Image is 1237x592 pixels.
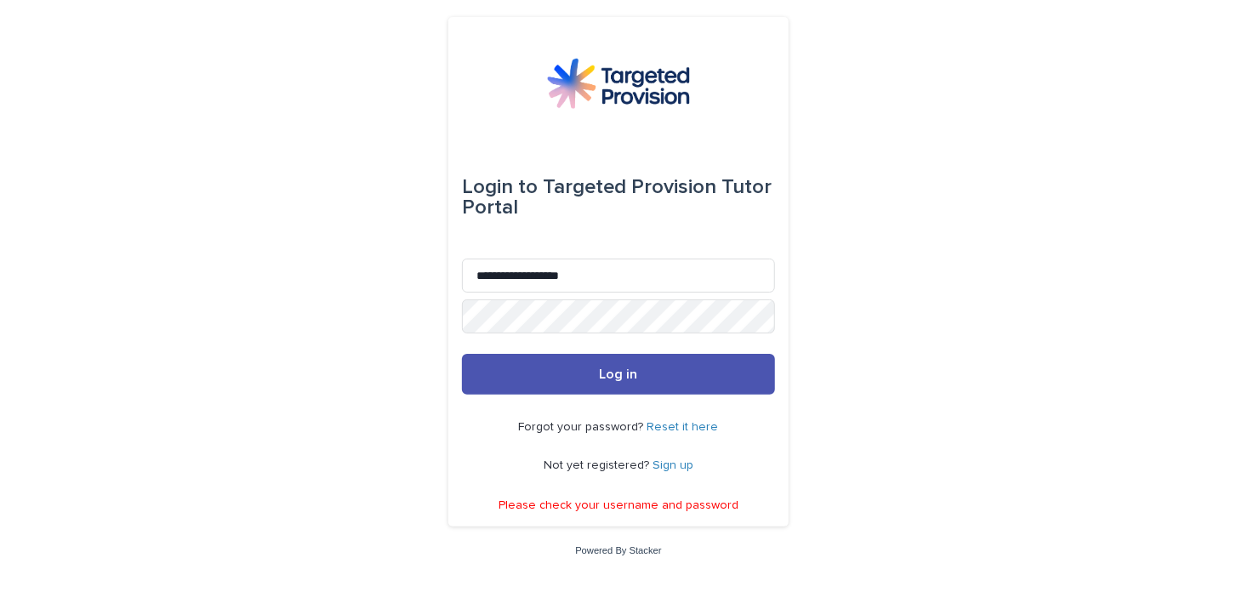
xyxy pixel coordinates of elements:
[575,545,661,555] a: Powered By Stacker
[462,177,538,197] span: Login to
[600,367,638,381] span: Log in
[519,421,647,433] span: Forgot your password?
[544,459,653,471] span: Not yet registered?
[547,58,690,109] img: M5nRWzHhSzIhMunXDL62
[653,459,693,471] a: Sign up
[462,354,775,395] button: Log in
[499,498,738,513] p: Please check your username and password
[462,163,775,231] div: Targeted Provision Tutor Portal
[647,421,719,433] a: Reset it here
